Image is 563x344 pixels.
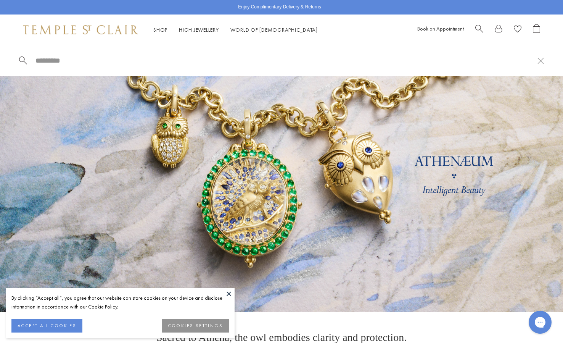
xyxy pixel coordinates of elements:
[514,24,521,36] a: View Wishlist
[179,26,219,33] a: High JewelleryHigh Jewellery
[11,319,82,333] button: ACCEPT ALL COOKIES
[11,294,229,311] div: By clicking “Accept all”, you agree that our website can store cookies on your device and disclos...
[23,25,138,34] img: Temple St. Clair
[153,26,167,33] a: ShopShop
[162,319,229,333] button: COOKIES SETTINGS
[475,24,483,36] a: Search
[238,3,321,11] p: Enjoy Complimentary Delivery & Returns
[417,25,464,32] a: Book an Appointment
[525,308,555,336] iframe: Gorgias live chat messenger
[533,24,540,36] a: Open Shopping Bag
[230,26,318,33] a: World of [DEMOGRAPHIC_DATA]World of [DEMOGRAPHIC_DATA]
[153,25,318,35] nav: Main navigation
